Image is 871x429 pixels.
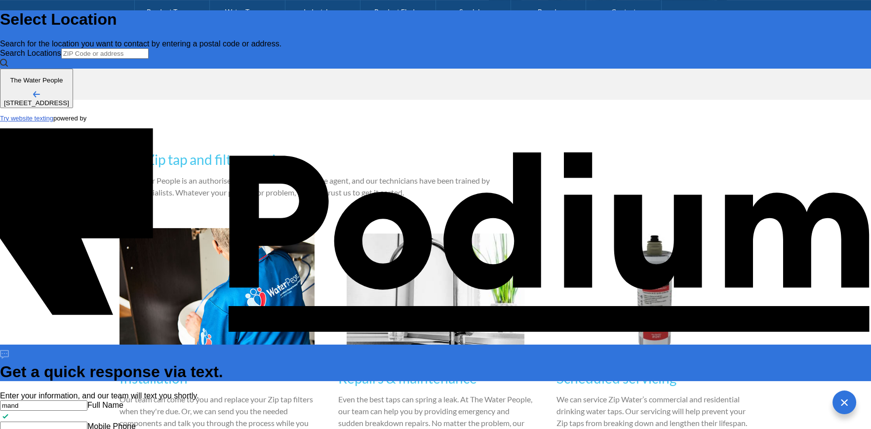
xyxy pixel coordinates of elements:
[53,115,86,122] span: powered by
[772,380,871,429] iframe: podium webchat widget bubble
[4,99,69,107] div: [STREET_ADDRESS]
[87,401,123,409] label: Full Name
[4,77,69,84] p: The Water People
[61,48,149,59] input: ZIP Code or address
